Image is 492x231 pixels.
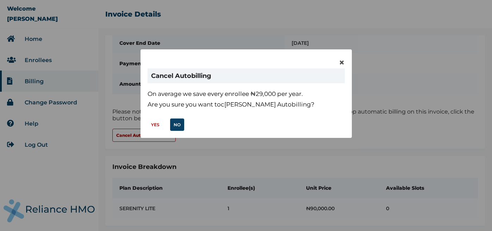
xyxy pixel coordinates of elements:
[148,68,345,83] h1: Cancel Autobilling
[148,118,163,131] button: YES
[170,118,184,131] button: NO
[339,56,345,68] span: ×
[148,90,345,101] p: On average we save every enrollee ₦29,000 per year.
[148,101,345,111] p: Are you sure you want to c [PERSON_NAME] Autobilling ?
